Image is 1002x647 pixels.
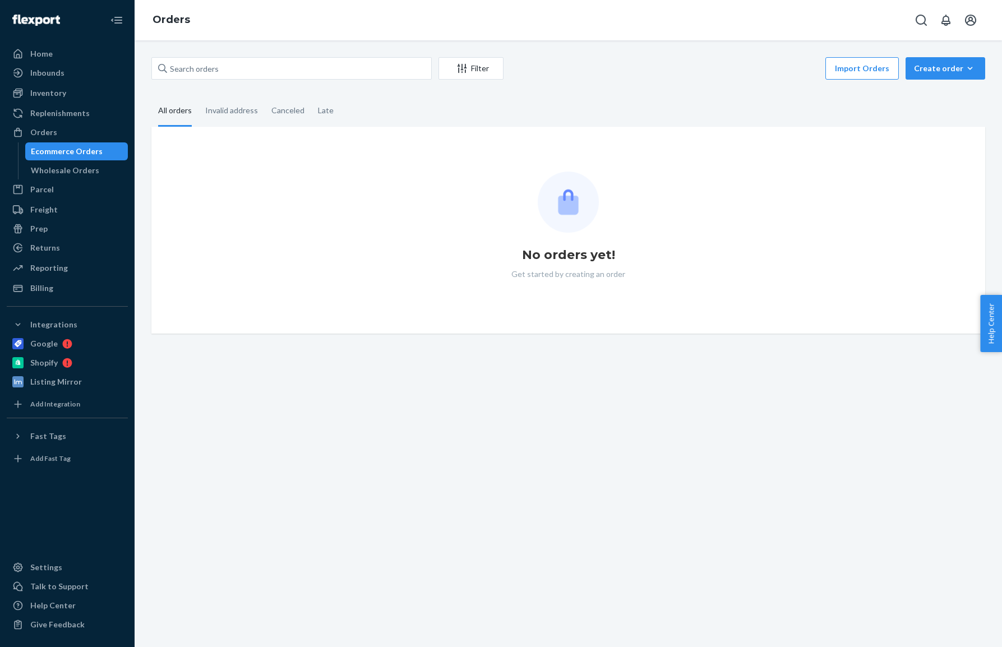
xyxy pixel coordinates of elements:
div: Fast Tags [30,431,66,442]
div: Talk to Support [30,581,89,592]
button: Open Search Box [910,9,932,31]
button: Give Feedback [7,616,128,634]
button: Close Navigation [105,9,128,31]
button: Help Center [980,295,1002,352]
a: Inventory [7,84,128,102]
div: Add Fast Tag [30,454,71,463]
button: Filter [438,57,504,80]
div: Returns [30,242,60,253]
div: Give Feedback [30,619,85,630]
div: Parcel [30,184,54,195]
a: Add Integration [7,395,128,413]
div: Freight [30,204,58,215]
div: Orders [30,127,57,138]
div: Shopify [30,357,58,368]
input: Search orders [151,57,432,80]
h1: No orders yet! [522,246,615,264]
div: Replenishments [30,108,90,119]
div: Invalid address [205,96,258,125]
div: Late [318,96,334,125]
div: Billing [30,283,53,294]
div: Home [30,48,53,59]
a: Orders [153,13,190,26]
div: Help Center [30,600,76,611]
a: Help Center [7,597,128,614]
a: Settings [7,558,128,576]
img: Empty list [538,172,599,233]
a: Billing [7,279,128,297]
button: Create order [906,57,985,80]
div: Listing Mirror [30,376,82,387]
a: Home [7,45,128,63]
div: Integrations [30,319,77,330]
div: Canceled [271,96,304,125]
a: Ecommerce Orders [25,142,128,160]
a: Parcel [7,181,128,198]
div: Add Integration [30,399,80,409]
a: Inbounds [7,64,128,82]
button: Fast Tags [7,427,128,445]
button: Open notifications [935,9,957,31]
button: Import Orders [825,57,899,80]
a: Add Fast Tag [7,450,128,468]
a: Reporting [7,259,128,277]
a: Shopify [7,354,128,372]
a: Freight [7,201,128,219]
div: Settings [30,562,62,573]
div: All orders [158,96,192,127]
a: Replenishments [7,104,128,122]
div: Reporting [30,262,68,274]
div: Filter [439,63,503,74]
p: Get started by creating an order [511,269,625,280]
button: Integrations [7,316,128,334]
div: Google [30,338,58,349]
a: Returns [7,239,128,257]
div: Inventory [30,87,66,99]
a: Google [7,335,128,353]
div: Create order [914,63,977,74]
a: Talk to Support [7,577,128,595]
ol: breadcrumbs [144,4,199,36]
div: Ecommerce Orders [31,146,103,157]
a: Listing Mirror [7,373,128,391]
div: Prep [30,223,48,234]
div: Wholesale Orders [31,165,99,176]
a: Wholesale Orders [25,161,128,179]
a: Orders [7,123,128,141]
img: Flexport logo [12,15,60,26]
div: Inbounds [30,67,64,78]
button: Open account menu [959,9,982,31]
a: Prep [7,220,128,238]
